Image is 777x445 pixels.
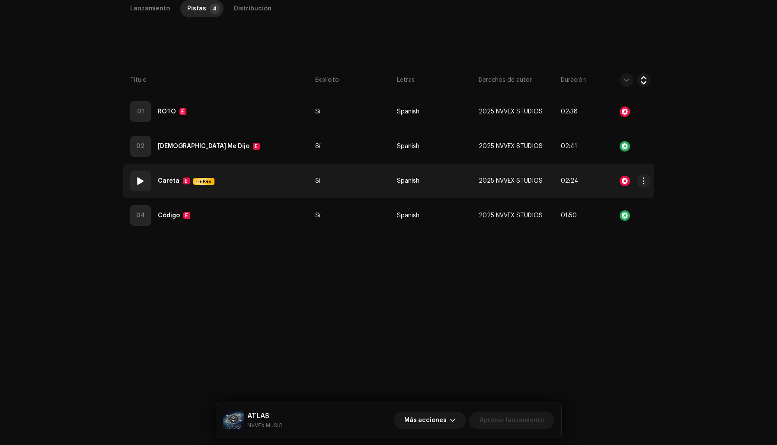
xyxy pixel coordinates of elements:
[479,213,543,219] span: 2025 NVVEX STUDIOS
[469,412,554,429] button: Aprobar lanzamiento
[253,143,260,150] div: E
[561,76,586,84] span: Duración
[561,178,579,184] span: 02:24
[158,207,180,224] strong: Código
[397,76,415,84] span: Letras
[561,109,578,115] span: 02:38
[194,173,214,190] span: Hi-Res
[130,101,151,122] div: 01
[130,205,151,226] div: 04
[479,109,543,115] span: 2025 NVVEX STUDIOS
[130,76,147,84] span: Título
[397,178,419,184] span: Spanish
[397,109,419,115] span: Spanish
[223,410,244,431] img: a5e2a2c3-0a42-4ff3-acd2-5cd7d5828c87
[315,76,339,84] span: Explícito
[158,172,179,190] strong: Careta
[315,143,320,150] span: Sí
[479,143,543,150] span: 2025 NVVEX STUDIOS
[394,412,466,429] button: Más acciones
[315,109,320,115] span: Sí
[561,143,577,149] span: 02:41
[247,421,282,430] small: ATLAS
[183,212,190,219] div: E
[480,412,544,429] span: Aprobar lanzamiento
[561,213,577,219] span: 01:50
[247,411,282,421] h5: ATLAS
[158,103,176,120] strong: ROTO
[397,143,419,150] span: Spanish
[130,171,151,191] div: 03
[315,213,320,219] span: Sí
[479,178,543,184] span: 2025 NVVEX STUDIOS
[404,412,447,429] span: Más acciones
[158,138,249,155] strong: Dios Me Dijo
[130,136,151,157] div: 02
[397,213,419,219] span: Spanish
[179,108,186,115] div: E
[183,177,190,184] div: E
[479,76,532,84] span: Derechos de autor
[315,178,320,184] span: Sí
